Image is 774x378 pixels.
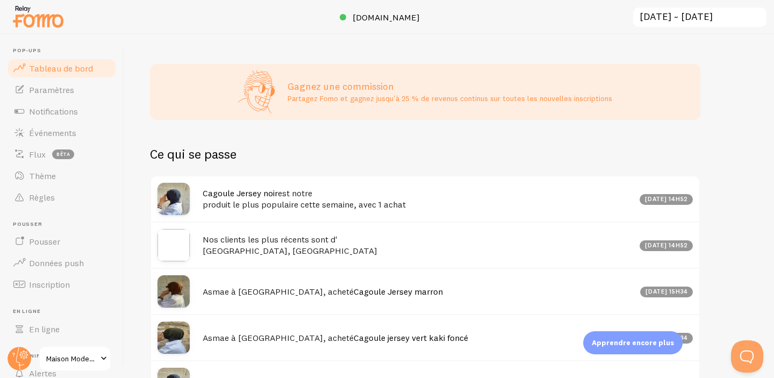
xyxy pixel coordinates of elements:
font: [DATE] 14h52 [645,195,688,203]
font: Nos clients les plus récents sont d' [203,234,338,245]
a: Thème [6,165,117,187]
font: Règles [29,192,55,203]
a: Données push [6,252,117,274]
div: Apprendre encore plus [583,331,683,354]
font: Flux [29,149,46,160]
img: fomo-relay-logo-orange.svg [11,3,65,30]
font: [DATE] 14h52 [645,241,688,249]
font: Pousser [13,220,42,227]
font: Tableau de bord [29,63,93,74]
a: Cagoule Jersey marron [354,286,443,297]
font: est notre [278,188,312,198]
font: bêta [56,151,70,157]
font: Gagnez une commission [288,80,394,92]
font: produit le plus populaire cette semaine, avec 1 achat [203,199,406,210]
font: Paramètres [29,84,74,95]
a: Maison Modeste [39,346,111,372]
iframe: Help Scout Beacon - Open [731,340,763,373]
font: Asmae à [GEOGRAPHIC_DATA], acheté [203,332,354,343]
a: Cagoule jersey vert kaki foncé [354,332,468,343]
font: Maison Modeste [46,354,101,363]
font: Thème [29,170,56,181]
font: Apprendre encore plus [592,338,674,347]
a: Paramètres [6,79,117,101]
font: Asmae à [GEOGRAPHIC_DATA], acheté [203,286,354,297]
a: Tableau de bord [6,58,117,79]
font: Données push [29,258,84,268]
a: Inscription [6,274,117,295]
a: En ligne [6,318,117,340]
font: Événements [29,127,76,138]
font: Partagez Fomo et gagnez jusqu'à 25 % de revenus continus sur toutes les nouvelles inscriptions [288,94,612,103]
a: Événements [6,122,117,144]
font: Pop-ups [13,47,41,54]
font: Pousser [29,236,60,247]
a: Notifications [6,101,117,122]
font: Inscription [29,279,70,290]
font: Ce qui se passe [150,146,236,162]
font: Notifications [29,106,78,117]
a: Flux bêta [6,144,117,165]
font: En ligne [13,308,40,315]
a: Pousser [6,231,117,252]
a: Règles [6,187,117,208]
a: Cagoule Jersey noir [203,188,278,198]
font: En ligne [29,324,60,334]
font: [GEOGRAPHIC_DATA], [GEOGRAPHIC_DATA] [203,245,377,256]
font: [DATE] 15h34 [646,288,688,295]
